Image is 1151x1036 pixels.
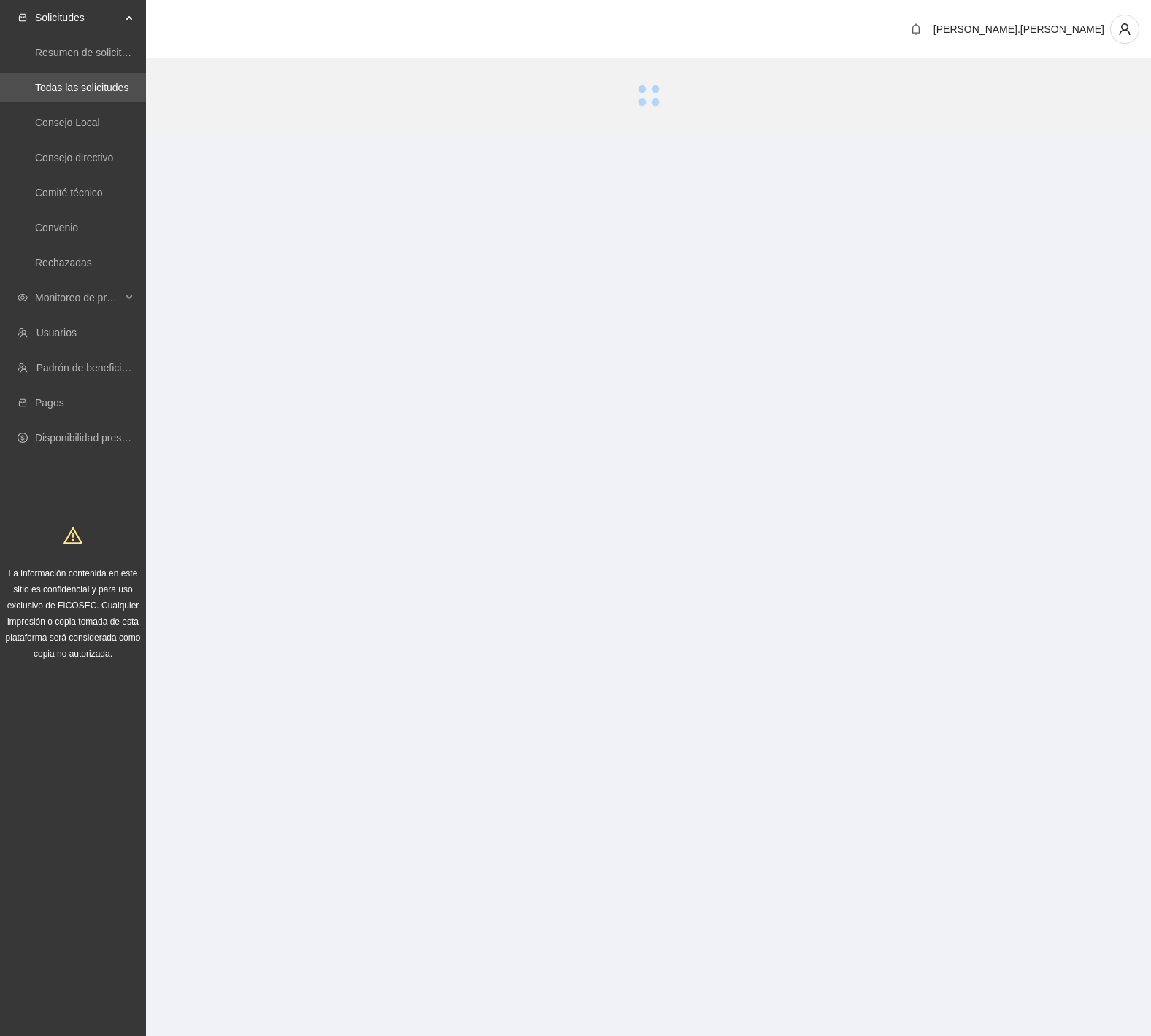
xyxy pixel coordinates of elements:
[35,3,121,32] span: Solicitudes
[36,327,77,339] a: Usuarios
[904,18,928,41] button: bell
[35,432,160,444] a: Disponibilidad presupuestal
[35,187,103,198] a: Comité técnico
[35,117,100,128] a: Consejo Local
[35,283,121,312] span: Monitoreo de proyectos
[18,12,28,23] span: inbox
[18,293,28,303] span: eye
[35,222,78,233] a: Convenio
[36,362,144,374] a: Padrón de beneficiarios
[35,47,199,58] a: Resumen de solicitudes por aprobar
[6,568,141,659] span: La información contenida en este sitio es confidencial y para uso exclusivo de FICOSEC. Cualquier...
[1110,15,1139,44] button: user
[35,397,64,409] a: Pagos
[35,152,113,163] a: Consejo directivo
[35,257,92,268] a: Rechazadas
[933,23,1104,35] span: [PERSON_NAME].[PERSON_NAME]
[905,23,927,35] span: bell
[35,82,128,93] a: Todas las solicitudes
[1111,23,1139,36] span: user
[63,526,82,545] span: warning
